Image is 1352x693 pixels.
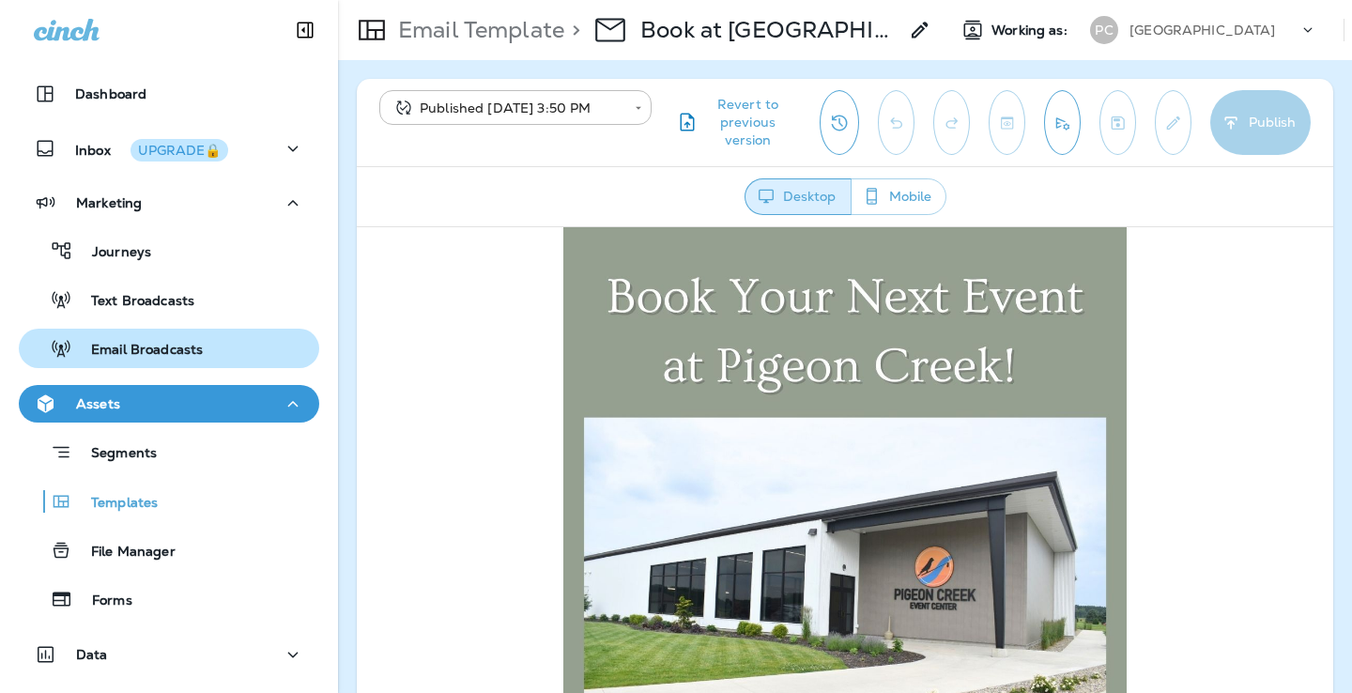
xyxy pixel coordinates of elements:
p: Email Broadcasts [72,342,203,360]
button: File Manager [19,531,319,570]
button: Forms [19,579,319,619]
div: UPGRADE🔒 [138,144,221,157]
button: Revert to previous version [667,90,805,155]
p: Book at [GEOGRAPHIC_DATA] [640,16,898,44]
button: UPGRADE🔒 [131,139,228,162]
span: Revert to previous version [699,96,797,149]
button: Mobile [851,178,946,215]
button: Collapse Sidebar [279,11,331,49]
button: Email Broadcasts [19,329,319,368]
p: Data [76,647,108,662]
button: Desktop [745,178,852,215]
div: Published [DATE] 3:50 PM [392,99,622,117]
div: PC [1090,16,1118,44]
p: Segments [72,445,157,464]
p: Dashboard [75,86,146,101]
p: Email Template [391,16,564,44]
button: Text Broadcasts [19,280,319,319]
button: Send test email [1044,90,1081,155]
button: Segments [19,432,319,472]
button: Templates [19,482,319,521]
button: Marketing [19,184,319,222]
button: Journeys [19,231,319,270]
div: Book at Pigeon Creek [640,16,898,44]
p: > [564,16,580,44]
p: Text Broadcasts [72,293,194,311]
p: Templates [72,495,158,513]
p: Marketing [76,195,142,210]
button: Assets [19,385,319,423]
p: Journeys [73,244,151,262]
button: View Changelog [820,90,859,155]
p: Assets [76,396,120,411]
p: Forms [73,593,132,610]
button: Data [19,636,319,673]
button: Dashboard [19,75,319,113]
span: Working as: [991,23,1071,38]
button: InboxUPGRADE🔒 [19,130,319,167]
p: File Manager [72,544,176,562]
p: [GEOGRAPHIC_DATA] [1129,23,1275,38]
p: Inbox [75,139,228,159]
